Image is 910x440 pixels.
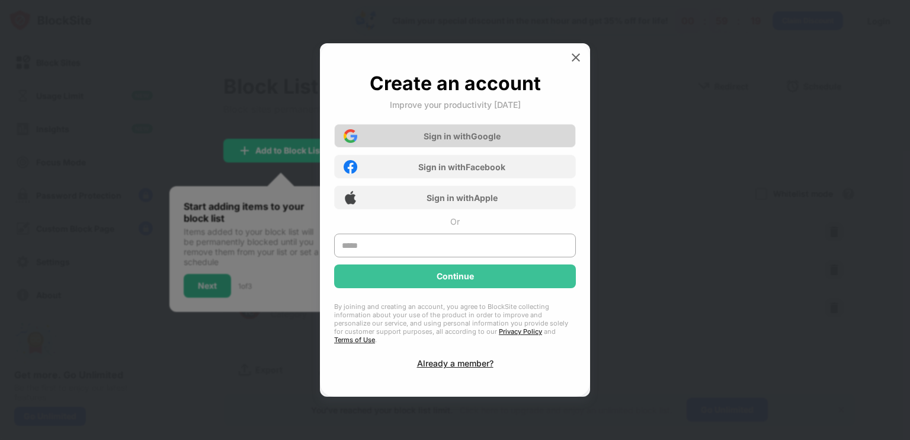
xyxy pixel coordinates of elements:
img: google-icon.png [344,129,357,143]
div: Create an account [370,72,541,95]
img: facebook-icon.png [344,160,357,174]
div: Sign in with Facebook [418,162,505,172]
div: By joining and creating an account, you agree to BlockSite collecting information about your use ... [334,302,576,344]
div: Sign in with Apple [427,193,498,203]
a: Terms of Use [334,336,375,344]
div: Or [450,216,460,227]
a: Privacy Policy [499,327,542,336]
div: Improve your productivity [DATE] [390,100,521,110]
img: apple-icon.png [344,191,357,205]
div: Continue [437,272,474,281]
div: Sign in with Google [424,131,501,141]
div: Already a member? [417,358,494,368]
